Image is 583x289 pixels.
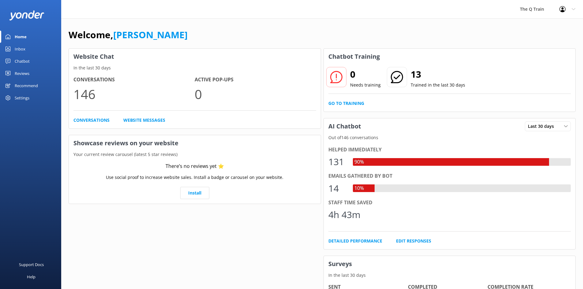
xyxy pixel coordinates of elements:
p: Trained in the last 30 days [411,82,465,88]
a: Go to Training [328,100,364,107]
h4: Active Pop-ups [195,76,316,84]
div: Helped immediately [328,146,571,154]
div: Home [15,31,27,43]
span: Last 30 days [528,123,558,130]
h2: 0 [350,67,381,82]
a: Edit Responses [396,238,431,244]
div: Staff time saved [328,199,571,207]
h3: AI Chatbot [324,118,366,134]
h3: Showcase reviews on your website [69,135,321,151]
p: Use social proof to increase website sales. Install a badge or carousel on your website. [106,174,283,181]
div: Recommend [15,80,38,92]
a: Website Messages [123,117,165,124]
h1: Welcome, [69,28,188,42]
p: In the last 30 days [69,65,321,71]
a: Install [180,187,209,199]
p: Needs training [350,82,381,88]
div: 14 [328,181,347,196]
a: Detailed Performance [328,238,382,244]
div: Support Docs [19,258,44,271]
p: 146 [73,84,195,104]
div: Help [27,271,36,283]
div: Settings [15,92,29,104]
div: Reviews [15,67,29,80]
a: [PERSON_NAME] [113,28,188,41]
h4: Conversations [73,76,195,84]
h3: Chatbot Training [324,49,384,65]
div: 10% [353,184,365,192]
p: In the last 30 days [324,272,576,279]
div: Inbox [15,43,25,55]
h2: 13 [411,67,465,82]
div: 4h 43m [328,207,361,222]
h3: Surveys [324,256,576,272]
div: Chatbot [15,55,30,67]
div: 131 [328,154,347,169]
p: Your current review carousel (latest 5 star reviews) [69,151,321,158]
p: 0 [195,84,316,104]
div: There’s no reviews yet ⭐ [166,162,224,170]
div: Emails gathered by bot [328,172,571,180]
img: yonder-white-logo.png [9,10,44,20]
a: Conversations [73,117,110,124]
h3: Website Chat [69,49,321,65]
p: Out of 146 conversations [324,134,576,141]
div: 90% [353,158,365,166]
